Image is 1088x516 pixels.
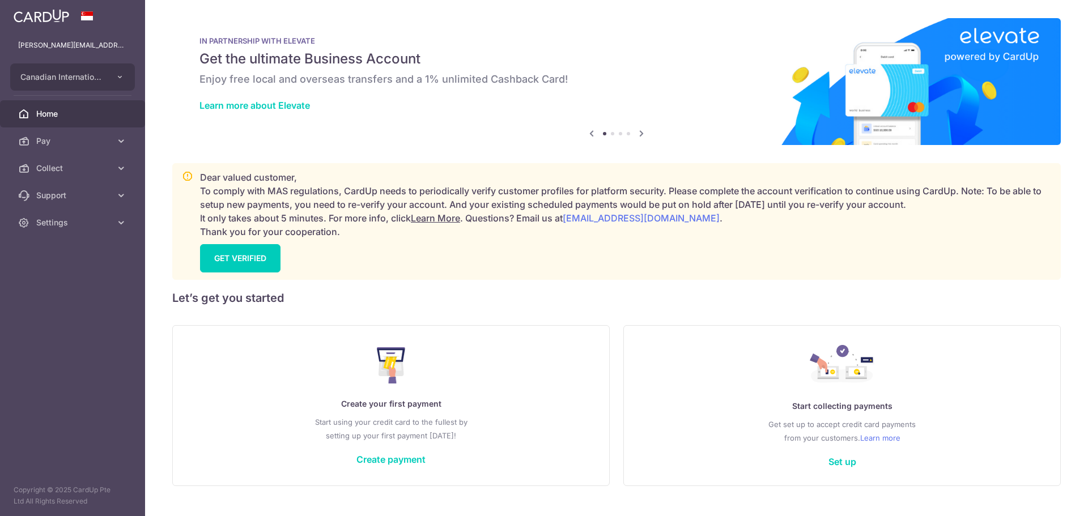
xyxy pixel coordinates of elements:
p: Create your first payment [195,397,586,411]
p: Dear valued customer, To comply with MAS regulations, CardUp needs to periodically verify custome... [200,170,1051,238]
span: Home [36,108,111,120]
h6: Enjoy free local and overseas transfers and a 1% unlimited Cashback Card! [199,73,1034,86]
h5: Get the ultimate Business Account [199,50,1034,68]
a: GET VERIFIED [200,244,280,272]
span: Canadian International School Pte Ltd [20,71,104,83]
a: Learn More [411,212,460,224]
img: Collect Payment [810,345,874,386]
button: Canadian International School Pte Ltd [10,63,135,91]
a: Learn more about Elevate [199,100,310,111]
span: Support [36,190,111,201]
p: [PERSON_NAME][EMAIL_ADDRESS][PERSON_NAME][DOMAIN_NAME] [18,40,127,51]
h5: Let’s get you started [172,289,1061,307]
span: Collect [36,163,111,174]
img: CardUp [14,9,69,23]
p: Start using your credit card to the fullest by setting up your first payment [DATE]! [195,415,586,442]
p: Start collecting payments [647,399,1038,413]
p: IN PARTNERSHIP WITH ELEVATE [199,36,1034,45]
a: Learn more [860,431,900,445]
a: Set up [828,456,856,467]
span: Pay [36,135,111,147]
p: Get set up to accept credit card payments from your customers. [647,417,1038,445]
a: Create payment [356,454,426,465]
img: Renovation banner [172,18,1061,145]
a: [EMAIL_ADDRESS][DOMAIN_NAME] [563,212,720,224]
img: Make Payment [377,347,406,383]
span: Settings [36,217,111,228]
